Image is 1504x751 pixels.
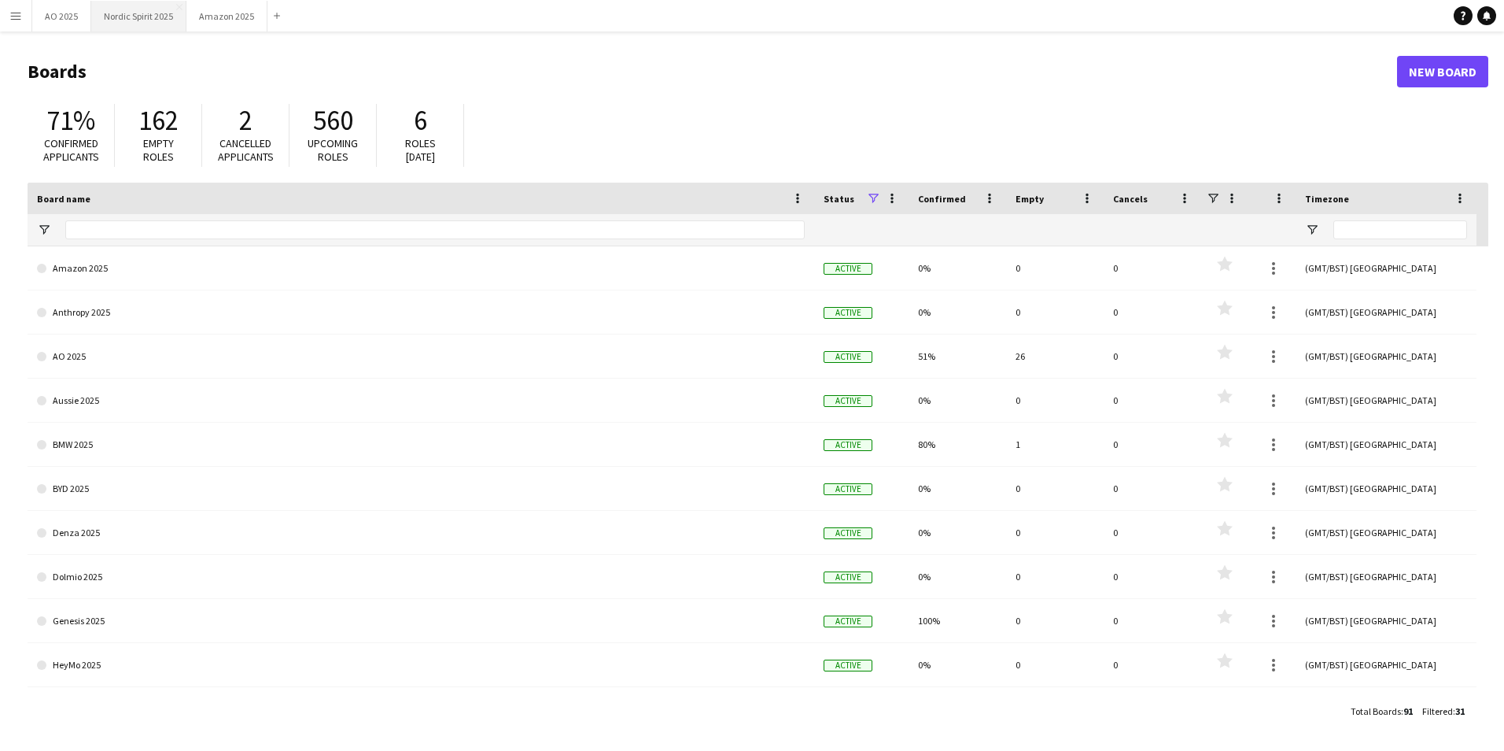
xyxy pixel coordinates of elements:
[37,246,805,290] a: Amazon 2025
[824,351,872,363] span: Active
[1296,643,1476,686] div: (GMT/BST) [GEOGRAPHIC_DATA]
[1305,223,1319,237] button: Open Filter Menu
[91,1,186,31] button: Nordic Spirit 2025
[1296,511,1476,554] div: (GMT/BST) [GEOGRAPHIC_DATA]
[37,511,805,555] a: Denza 2025
[1403,705,1413,717] span: 91
[824,193,854,205] span: Status
[28,60,1397,83] h1: Boards
[909,687,1006,731] div: 0%
[1006,687,1104,731] div: 0
[37,643,805,687] a: HeyMo 2025
[37,335,805,379] a: AO 2025
[1296,555,1476,598] div: (GMT/BST) [GEOGRAPHIC_DATA]
[1296,467,1476,510] div: (GMT/BST) [GEOGRAPHIC_DATA]
[1104,379,1201,422] div: 0
[909,379,1006,422] div: 0%
[1296,290,1476,334] div: (GMT/BST) [GEOGRAPHIC_DATA]
[1006,335,1104,378] div: 26
[1333,220,1467,239] input: Timezone Filter Input
[37,467,805,511] a: BYD 2025
[909,511,1006,554] div: 0%
[1104,643,1201,686] div: 0
[1006,423,1104,466] div: 1
[824,527,872,539] span: Active
[46,103,95,138] span: 71%
[1006,643,1104,686] div: 0
[414,103,427,138] span: 6
[909,335,1006,378] div: 51%
[37,223,51,237] button: Open Filter Menu
[1113,193,1148,205] span: Cancels
[918,193,966,205] span: Confirmed
[37,423,805,467] a: BMW 2025
[1296,599,1476,642] div: (GMT/BST) [GEOGRAPHIC_DATA]
[313,103,353,138] span: 560
[909,423,1006,466] div: 80%
[1006,379,1104,422] div: 0
[1006,511,1104,554] div: 0
[1296,687,1476,731] div: (GMT/BST) [GEOGRAPHIC_DATA]
[239,103,253,138] span: 2
[1397,56,1488,87] a: New Board
[138,103,179,138] span: 162
[37,687,805,731] a: Incentives 2025
[37,555,805,599] a: Dolmio 2025
[1104,511,1201,554] div: 0
[1104,599,1201,642] div: 0
[218,136,274,164] span: Cancelled applicants
[824,307,872,319] span: Active
[1104,246,1201,290] div: 0
[909,467,1006,510] div: 0%
[1296,335,1476,378] div: (GMT/BST) [GEOGRAPHIC_DATA]
[1104,467,1201,510] div: 0
[909,555,1006,598] div: 0%
[1296,246,1476,290] div: (GMT/BST) [GEOGRAPHIC_DATA]
[1006,467,1104,510] div: 0
[1422,705,1453,717] span: Filtered
[37,599,805,643] a: Genesis 2025
[1006,290,1104,334] div: 0
[1006,555,1104,598] div: 0
[1104,423,1201,466] div: 0
[37,290,805,335] a: Anthropy 2025
[143,136,174,164] span: Empty roles
[909,643,1006,686] div: 0%
[1296,379,1476,422] div: (GMT/BST) [GEOGRAPHIC_DATA]
[1351,696,1413,727] div: :
[37,379,805,423] a: Aussie 2025
[1351,705,1401,717] span: Total Boards
[824,616,872,627] span: Active
[824,483,872,495] span: Active
[1104,290,1201,334] div: 0
[824,572,872,583] span: Active
[1006,599,1104,642] div: 0
[824,263,872,275] span: Active
[1455,705,1465,717] span: 31
[1104,555,1201,598] div: 0
[824,660,872,671] span: Active
[1296,423,1476,466] div: (GMT/BST) [GEOGRAPHIC_DATA]
[1104,335,1201,378] div: 0
[909,290,1006,334] div: 0%
[32,1,91,31] button: AO 2025
[1422,696,1465,727] div: :
[65,220,805,239] input: Board name Filter Input
[909,246,1006,290] div: 0%
[43,136,99,164] span: Confirmed applicants
[909,599,1006,642] div: 100%
[824,395,872,407] span: Active
[824,439,872,451] span: Active
[1016,193,1044,205] span: Empty
[186,1,267,31] button: Amazon 2025
[405,136,436,164] span: Roles [DATE]
[308,136,358,164] span: Upcoming roles
[1006,246,1104,290] div: 0
[1104,687,1201,731] div: 0
[1305,193,1349,205] span: Timezone
[37,193,90,205] span: Board name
